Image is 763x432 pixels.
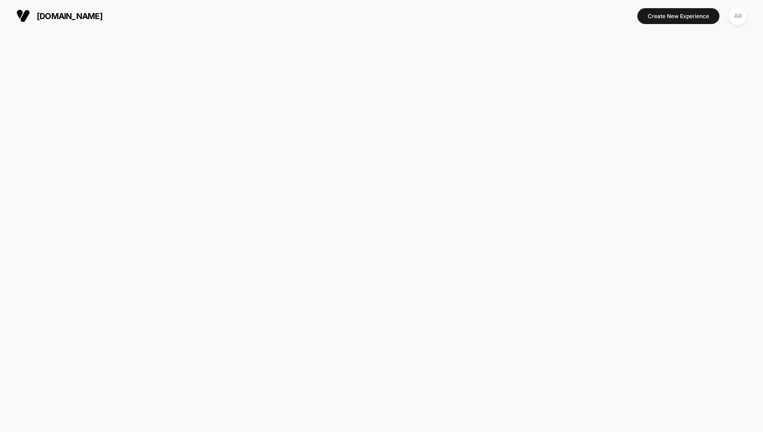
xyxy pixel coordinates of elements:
img: Visually logo [16,9,30,23]
button: Create New Experience [637,8,719,24]
button: [DOMAIN_NAME] [14,9,105,23]
button: AR [726,7,749,25]
div: AR [729,7,747,25]
span: [DOMAIN_NAME] [37,11,103,21]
